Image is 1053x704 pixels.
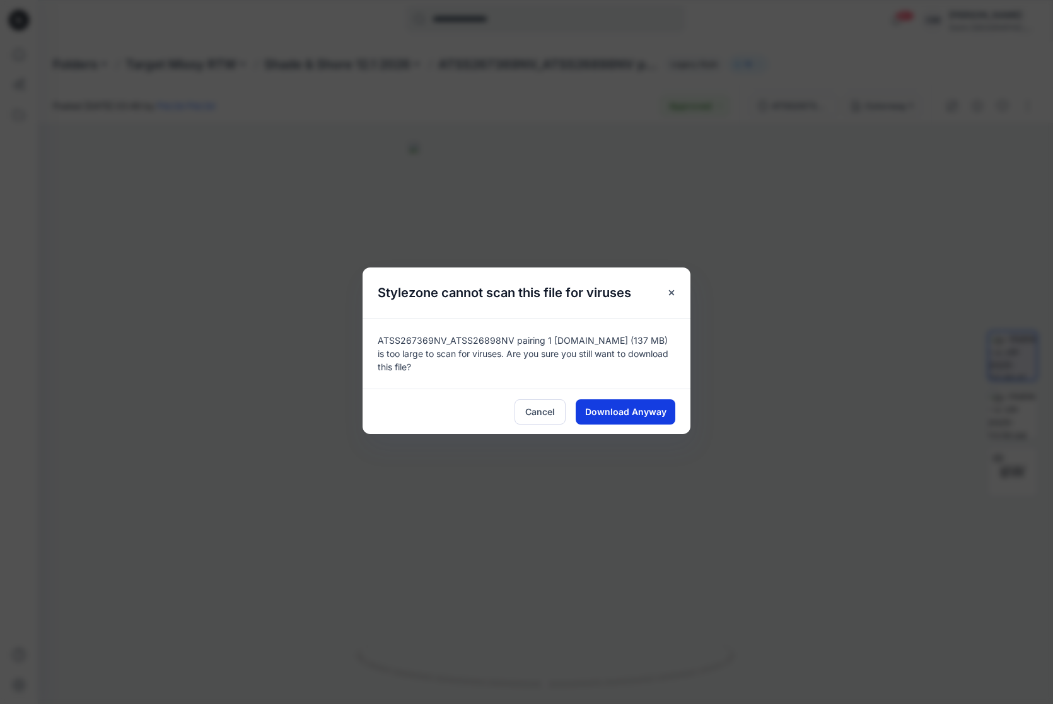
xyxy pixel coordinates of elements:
div: ATSS267369NV_ATSS26898NV pairing 1 [DOMAIN_NAME] (137 MB) is too large to scan for viruses. Are y... [363,318,690,389]
h5: Stylezone cannot scan this file for viruses [363,267,646,318]
span: Cancel [525,405,555,418]
button: Close [660,281,683,304]
button: Download Anyway [576,399,675,425]
button: Cancel [515,399,566,425]
span: Download Anyway [585,405,666,418]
